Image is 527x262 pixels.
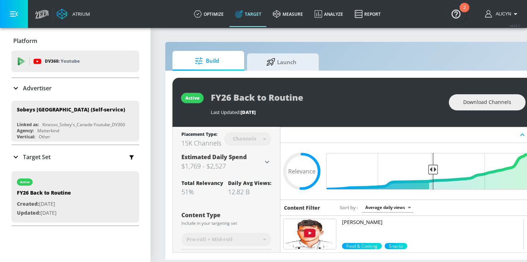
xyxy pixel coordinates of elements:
div: Placement Type: [181,131,221,139]
div: 51% [181,187,223,196]
a: optimize [188,1,229,27]
p: [PERSON_NAME] [342,219,521,226]
span: Created: [17,200,39,207]
h6: Content Filter [284,204,320,211]
div: Sobeys [GEOGRAPHIC_DATA] (Self-service)Linked as:Kinesso_Sobey's_Canada-Youtube_DV360Agency:Matte... [11,101,139,142]
a: Atrium [57,9,90,19]
div: activeFY26 Back to RoutineCreated:[DATE]Updated:[DATE] [11,171,139,223]
div: Platform [11,31,139,51]
h3: $1,769 - $2,527 [181,161,263,171]
p: Advertiser [23,84,52,92]
div: active [20,180,30,184]
button: Open Resource Center, 2 new notifications [446,4,466,24]
button: Alicyn [485,10,520,18]
p: Target Set [23,153,51,161]
div: 99.0% [342,243,382,249]
div: 15K Channels [181,139,221,147]
p: Youtube [61,57,80,65]
span: login as: alicyn.fraser@zefr.com [493,11,511,16]
a: Analyze [309,1,349,27]
div: Vertical: [17,134,35,140]
a: Target [229,1,267,27]
span: Pre-roll + Mid-roll [186,236,233,243]
span: Download Channels [463,98,511,107]
div: FY26 Back to Routine [17,189,71,200]
div: Channels [229,135,260,142]
span: Updated: [17,209,41,216]
div: Other [39,134,50,140]
span: Snacks [385,243,407,249]
span: [DATE] [241,109,256,115]
div: 70.0% [385,243,407,249]
div: Kinesso_Sobey's_Canada-Youtube_DV360 [42,122,125,128]
a: measure [267,1,309,27]
div: Matterkind [37,128,59,134]
div: Sobeys [GEOGRAPHIC_DATA] (Self-service) [17,106,125,113]
div: Agency: [17,128,34,134]
div: Average daily views [362,203,414,212]
button: Download Channels [449,94,526,110]
div: Linked as: [17,122,39,128]
div: Atrium [70,11,90,17]
a: Report [349,1,386,27]
span: Relevance [288,168,315,174]
div: DV360: Youtube [11,51,139,72]
div: Target Set [11,145,139,169]
a: [PERSON_NAME] [342,219,521,243]
div: Daily Avg Views: [228,180,271,186]
div: Advertiser [11,78,139,98]
span: Food & Cooking [342,243,382,249]
div: Content Type [181,212,271,218]
span: Build [180,52,234,70]
p: DV360: [45,57,80,65]
span: Launch [254,53,309,71]
div: 2 [463,8,466,17]
span: v 4.22.2 [510,24,520,28]
span: Sort by [340,204,358,211]
p: Platform [13,37,37,45]
div: active [185,95,199,101]
img: UUMyOj6fhvKFMjxUCp3b_3gA [284,219,336,249]
div: Estimated Daily Spend$1,769 - $2,527 [181,153,271,171]
div: 12.82 B [228,187,271,196]
p: [DATE] [17,209,71,218]
div: Last Updated: [211,109,442,115]
div: Total Relevancy [181,180,223,186]
span: Estimated Daily Spend [181,153,247,161]
div: Include in your targeting set [181,221,271,225]
p: [DATE] [17,200,71,209]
